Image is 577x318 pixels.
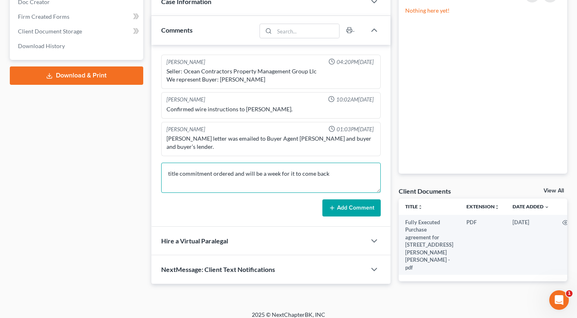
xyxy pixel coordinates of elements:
[544,188,564,194] a: View All
[495,205,499,210] i: unfold_more
[166,67,375,84] div: Seller: Ocean Contractors Property Management Group Llc We represent Buyer: [PERSON_NAME]
[544,205,549,210] i: expand_more
[337,126,374,133] span: 01:03PM[DATE]
[460,215,506,275] td: PDF
[161,237,228,245] span: Hire a Virtual Paralegal
[274,24,339,38] input: Search...
[11,39,143,53] a: Download History
[166,135,375,151] div: [PERSON_NAME] letter was emailed to Buyer Agent [PERSON_NAME] and buyer and buyer’s lender.
[166,126,205,133] div: [PERSON_NAME]
[18,13,69,20] span: Firm Created Forms
[10,66,143,85] a: Download & Print
[11,9,143,24] a: Firm Created Forms
[399,215,460,275] td: Fully Executed Purchase agreement for [STREET_ADDRESS][PERSON_NAME][PERSON_NAME] -pdf
[161,26,193,34] span: Comments
[566,290,573,297] span: 1
[18,28,82,35] span: Client Document Storage
[336,96,374,104] span: 10:02AM[DATE]
[11,24,143,39] a: Client Document Storage
[549,290,569,310] iframe: Intercom live chat
[18,42,65,49] span: Download History
[161,265,275,273] span: NextMessage: Client Text Notifications
[405,7,561,15] p: Nothing here yet!
[166,58,205,66] div: [PERSON_NAME]
[513,203,549,210] a: Date Added expand_more
[418,205,423,210] i: unfold_more
[466,203,499,210] a: Extensionunfold_more
[166,105,375,113] div: Confirmed wire instructions to [PERSON_NAME].
[166,96,205,104] div: [PERSON_NAME]
[337,58,374,66] span: 04:20PM[DATE]
[405,203,423,210] a: Titleunfold_more
[506,215,556,275] td: [DATE]
[399,187,451,195] div: Client Documents
[322,199,381,216] button: Add Comment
